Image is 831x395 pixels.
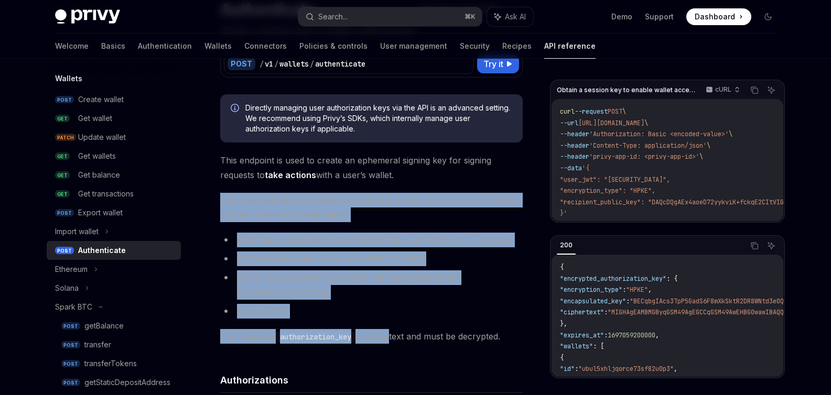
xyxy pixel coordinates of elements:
[758,376,762,385] span: ,
[560,354,564,362] span: {
[55,282,79,294] div: Solana
[699,152,703,161] span: \
[78,206,123,219] div: Export wallet
[55,115,70,123] span: GET
[560,331,604,339] span: "expires_at"
[84,320,124,332] div: getBalance
[674,365,677,373] span: ,
[560,286,622,294] span: "encryption_type"
[686,8,751,25] a: Dashboard
[748,239,761,253] button: Copy the contents from the code block
[465,13,476,21] span: ⌘ K
[220,270,523,300] li: AEAD (Authenticated Encryption with Associated Data): CHACHA20_POLY1305
[560,376,593,385] span: "address"
[626,297,630,305] span: :
[279,59,309,69] div: wallets
[557,239,576,251] div: 200
[589,141,707,150] span: 'Content-Type: application/json'
[666,275,677,283] span: : {
[380,34,447,59] a: User management
[560,107,575,116] span: curl
[298,7,482,26] button: Search...⌘K
[315,59,365,69] div: authenticate
[228,58,255,70] div: POST
[204,34,232,59] a: Wallets
[593,342,604,350] span: : [
[589,152,699,161] span: 'privy-app-id: <privy-app-id>'
[138,34,192,59] a: Authentication
[483,58,503,70] span: Try it
[231,104,241,114] svg: Info
[55,263,88,276] div: Ethereum
[78,150,116,162] div: Get wallets
[560,297,626,305] span: "encapsulated_key"
[245,103,512,134] span: Directly managing user authorization keys via the API is an advanced setting. We recommend using ...
[748,83,761,97] button: Copy the contents from the code block
[622,286,626,294] span: :
[557,86,696,94] span: Obtain a session key to enable wallet access.
[460,34,490,59] a: Security
[611,12,632,22] a: Demo
[220,153,523,182] span: This endpoint is used to create an ephemeral signing key for signing requests to with a user’s wa...
[61,379,80,387] span: POST
[299,34,368,59] a: Policies & controls
[560,365,575,373] span: "id"
[220,193,523,222] span: The returned key is encrypted using Hybrid Public Key Encryption (HPKE), with the following confi...
[55,209,74,217] span: POST
[645,12,674,22] a: Support
[47,147,181,166] a: GETGet wallets
[55,34,89,59] a: Welcome
[220,251,523,266] li: KDF (Key Derivation Function): HKDF_SHA256
[78,93,124,106] div: Create wallet
[55,225,99,238] div: Import wallet
[477,54,519,73] button: Try it
[644,119,648,127] span: \
[505,12,526,22] span: Ask AI
[55,301,92,313] div: Spark BTC
[310,59,314,69] div: /
[560,141,589,150] span: --header
[608,331,655,339] span: 1697059200000
[78,188,134,200] div: Get transactions
[47,203,181,222] a: POSTExport wallet
[220,304,523,319] li: Mode: BASE
[707,141,710,150] span: \
[560,186,655,195] span: "encryption_type": "HPKE",
[55,190,70,198] span: GET
[560,119,578,127] span: --url
[597,376,758,385] span: "0x3DE69Fd93873d40459f27Ce5B74B42536f8d6149"
[55,152,70,160] span: GET
[84,357,137,370] div: transferTokens
[55,171,70,179] span: GET
[101,34,125,59] a: Basics
[55,72,82,85] h5: Wallets
[502,34,532,59] a: Recipes
[220,233,523,247] li: KEM (Key Encapsulation Mechanism): DHKEM_P256_HKDF_SHA256
[61,322,80,330] span: POST
[560,152,589,161] span: --header
[622,107,626,116] span: \
[560,263,564,271] span: {
[78,244,126,257] div: Authenticate
[764,83,778,97] button: Ask AI
[655,331,659,339] span: ,
[560,320,567,328] span: },
[274,59,278,69] div: /
[764,239,778,253] button: Ask AI
[760,8,776,25] button: Toggle dark mode
[560,175,670,184] span: "user_jwt": "[SECURITY_DATA]",
[47,128,181,147] a: PATCHUpdate wallet
[318,10,348,23] div: Search...
[47,354,181,373] a: POSTtransferTokens
[47,316,181,335] a: POSTgetBalance
[575,365,578,373] span: :
[265,170,316,181] a: take actions
[78,112,112,125] div: Get wallet
[626,286,648,294] span: "HPKE"
[265,59,273,69] div: v1
[695,12,735,22] span: Dashboard
[604,308,608,316] span: :
[55,134,76,141] span: PATCH
[47,335,181,354] a: POSTtransfer
[220,373,523,387] h4: Authorizations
